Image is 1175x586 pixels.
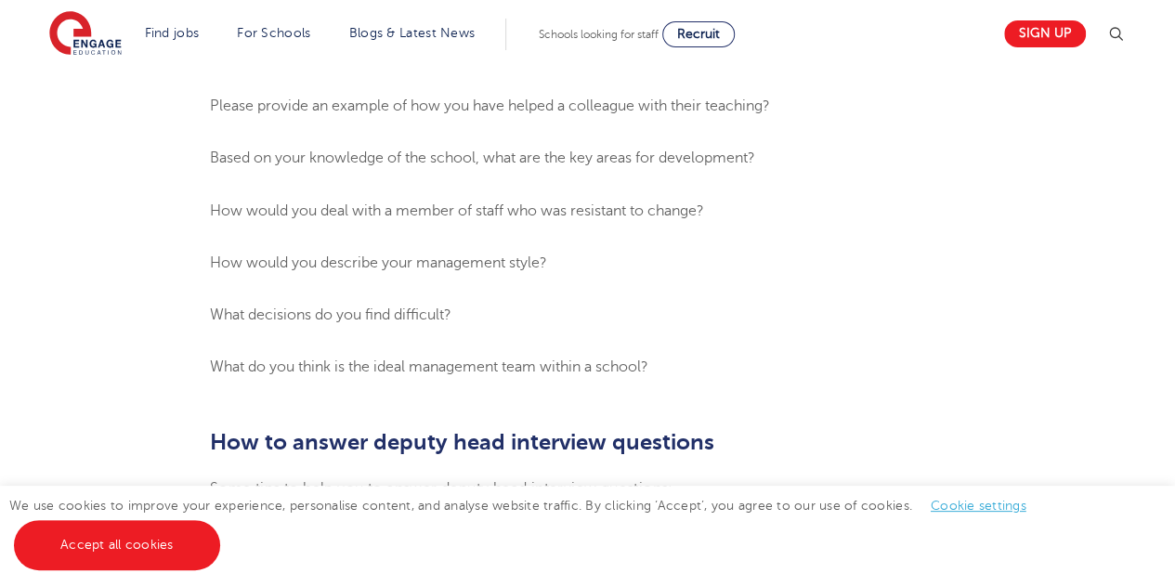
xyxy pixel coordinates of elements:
span: How would you describe your management style? [210,254,547,271]
span: Based on your knowledge of the school, what are the key areas for development? [210,150,755,166]
li: What do you think is the ideal management team within a school? [210,355,965,379]
span: Recruit [677,27,720,41]
img: Engage Education [49,11,122,58]
span: Schools looking for staff [539,28,659,41]
span: Please provide an example of how you have helped a colleague with their teaching? [210,98,770,114]
span: We use cookies to improve your experience, personalise content, and analyse website traffic. By c... [9,499,1045,552]
a: Cookie settings [931,499,1026,513]
span: What decisions do you find difficult? [210,306,451,323]
span: Some tips to help you to answer deputy head interview questions: [210,480,673,497]
a: Blogs & Latest News [349,26,476,40]
span: How to answer deputy head interview questions [210,429,714,455]
a: Find jobs [145,26,200,40]
span: How would you deal with a member of staff who was resistant to change? [210,202,704,219]
a: Recruit [662,21,735,47]
a: Sign up [1004,20,1086,47]
a: For Schools [237,26,310,40]
a: Accept all cookies [14,520,220,570]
